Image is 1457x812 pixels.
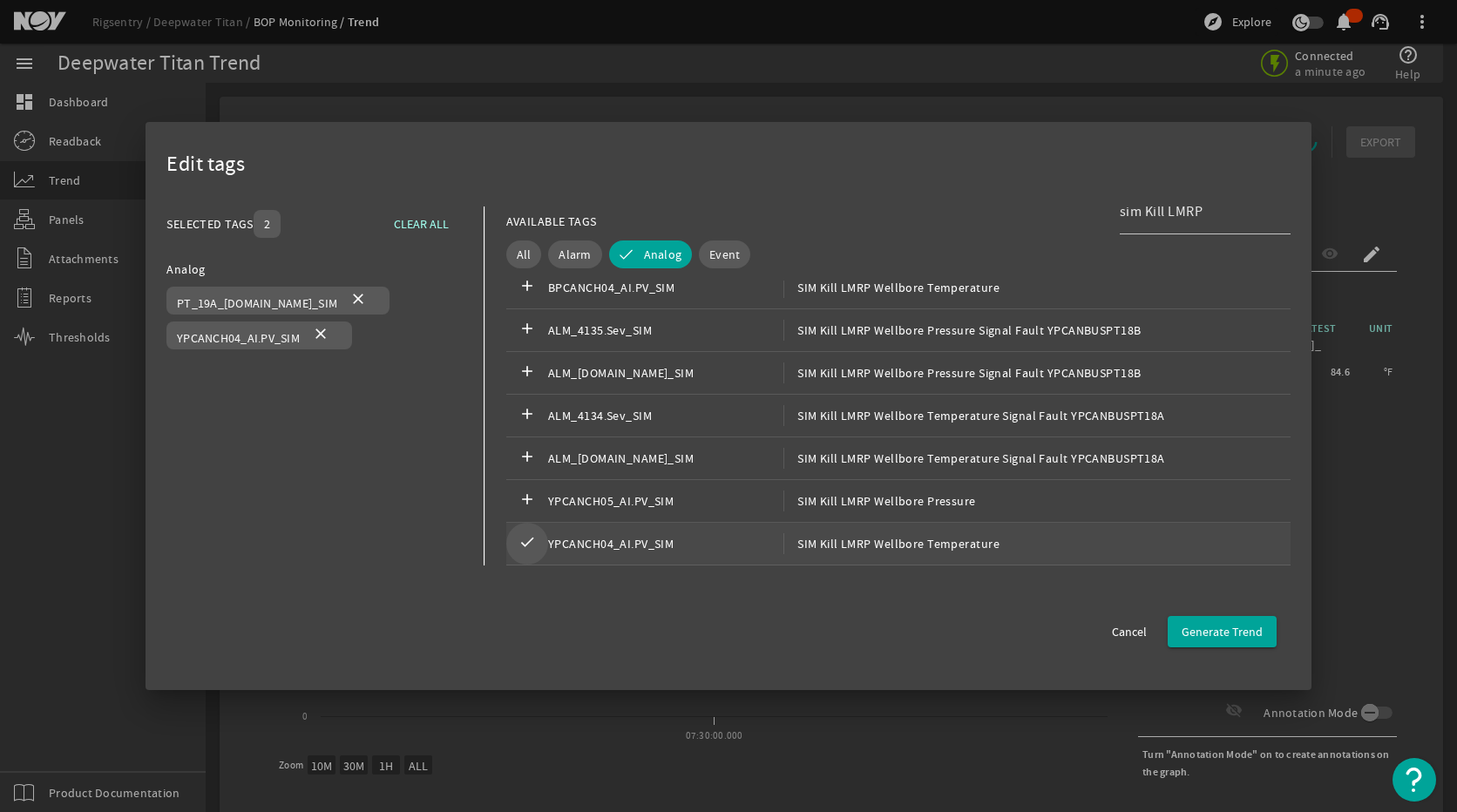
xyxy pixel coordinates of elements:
[166,213,254,234] div: SELECTED TAGS
[166,143,1291,186] div: Edit tags
[517,448,538,469] mat-icon: add
[548,491,783,511] span: YPCANCH05_AI.PV_SIM
[348,290,369,311] mat-icon: close
[1182,623,1263,640] span: Generate Trend
[783,405,1165,426] span: SIM Kill LMRP Wellbore Temperature Signal Fault YPCANBUSPT18A
[517,405,538,426] mat-icon: add
[1393,758,1436,802] button: Open Resource Center
[783,362,1141,383] span: SIM Kill LMRP Wellbore Pressure Signal Fault YPCANBUSPT18B
[559,246,591,263] span: Alarm
[548,533,783,554] span: YPCANCH04_AI.PV_SIM
[783,320,1141,341] span: SIM Kill LMRP Wellbore Pressure Signal Fault YPCANBUSPT18B
[548,448,783,469] span: ALM_[DOMAIN_NAME]_SIM
[517,246,532,263] span: All
[177,295,337,311] span: PT_19A_[DOMAIN_NAME]_SIM
[264,215,270,233] span: 2
[783,533,1000,554] span: SIM Kill LMRP Wellbore Temperature
[517,320,538,341] mat-icon: add
[177,330,300,346] span: YPCANCH04_AI.PV_SIM
[783,491,976,511] span: SIM Kill LMRP Wellbore Pressure
[548,277,783,298] span: BPCANCH04_AI.PV_SIM
[548,405,783,426] span: ALM_4134.Sev_SIM
[709,246,740,263] span: Event
[548,320,783,341] span: ALM_4135.Sev_SIM
[1098,616,1161,647] button: Cancel
[517,362,538,383] mat-icon: add
[1112,623,1147,640] span: Cancel
[517,277,538,298] mat-icon: add
[517,491,538,511] mat-icon: add
[644,246,682,263] span: Analog
[783,277,1000,298] span: SIM Kill LMRP Wellbore Temperature
[548,362,783,383] span: ALM_[DOMAIN_NAME]_SIM
[783,448,1165,469] span: SIM Kill LMRP Wellbore Temperature Signal Fault YPCANBUSPT18A
[166,259,462,280] div: Analog
[394,213,449,234] span: CLEAR ALL
[517,533,538,554] mat-icon: check
[310,325,331,346] mat-icon: close
[1168,616,1277,647] button: Generate Trend
[506,211,597,232] div: AVAILABLE TAGS
[1120,201,1277,222] input: Search Tag Names
[380,208,463,240] button: CLEAR ALL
